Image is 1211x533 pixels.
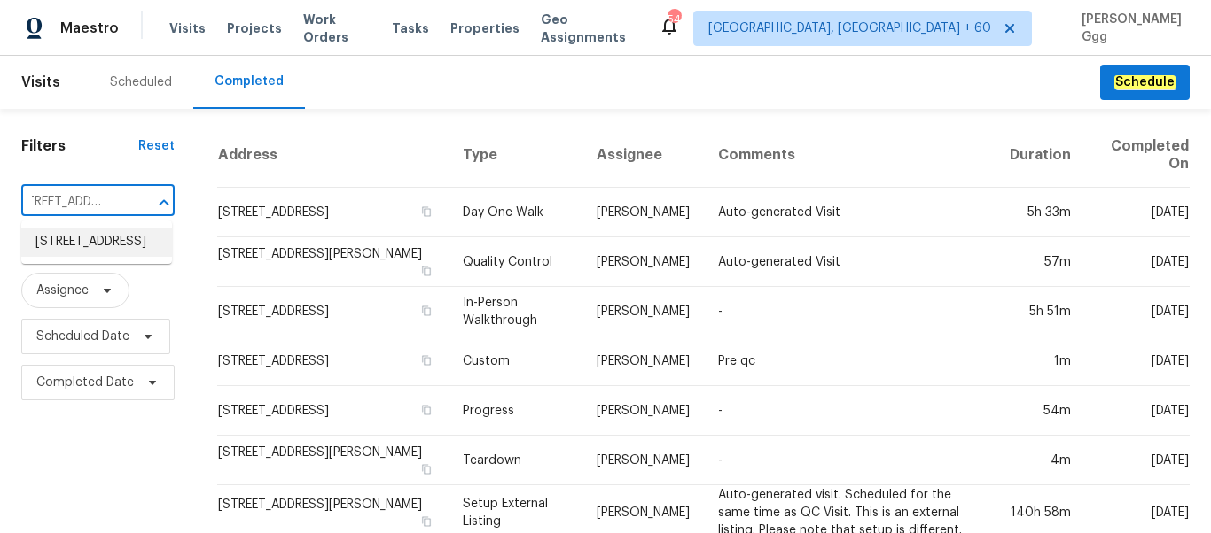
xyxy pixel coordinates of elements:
[541,11,637,46] span: Geo Assignments
[1085,436,1190,485] td: [DATE]
[36,374,134,391] span: Completed Date
[704,386,996,436] td: -
[1085,123,1190,188] th: Completed On
[217,188,449,237] td: [STREET_ADDRESS]
[215,73,284,90] div: Completed
[1085,188,1190,237] td: [DATE]
[217,287,449,336] td: [STREET_ADDRESS]
[1085,237,1190,287] td: [DATE]
[449,287,582,336] td: In-Person Walkthrough
[1085,287,1190,336] td: [DATE]
[449,386,582,436] td: Progress
[708,19,991,37] span: [GEOGRAPHIC_DATA], [GEOGRAPHIC_DATA] + 60
[418,514,434,529] button: Copy Address
[418,461,434,477] button: Copy Address
[1085,336,1190,386] td: [DATE]
[1114,75,1176,89] em: Schedule
[392,22,429,35] span: Tasks
[21,137,138,155] h1: Filters
[996,287,1085,336] td: 5h 51m
[582,287,704,336] td: [PERSON_NAME]
[996,237,1085,287] td: 57m
[668,11,680,28] div: 543
[704,287,996,336] td: -
[217,386,449,436] td: [STREET_ADDRESS]
[704,237,996,287] td: Auto-generated Visit
[21,189,125,216] input: Search for an address...
[449,237,582,287] td: Quality Control
[217,336,449,386] td: [STREET_ADDRESS]
[418,263,434,279] button: Copy Address
[582,336,704,386] td: [PERSON_NAME]
[1085,386,1190,436] td: [DATE]
[996,188,1085,237] td: 5h 33m
[152,190,176,215] button: Close
[1100,65,1190,101] button: Schedule
[217,123,449,188] th: Address
[996,386,1085,436] td: 54m
[582,237,704,287] td: [PERSON_NAME]
[418,204,434,220] button: Copy Address
[704,188,996,237] td: Auto-generated Visit
[217,237,449,287] td: [STREET_ADDRESS][PERSON_NAME]
[582,188,704,237] td: [PERSON_NAME]
[217,436,449,485] td: [STREET_ADDRESS][PERSON_NAME]
[449,188,582,237] td: Day One Walk
[582,386,704,436] td: [PERSON_NAME]
[704,123,996,188] th: Comments
[582,436,704,485] td: [PERSON_NAME]
[449,123,582,188] th: Type
[418,402,434,418] button: Copy Address
[996,336,1085,386] td: 1m
[704,336,996,386] td: Pre qc
[418,303,434,319] button: Copy Address
[450,19,520,37] span: Properties
[36,282,89,299] span: Assignee
[449,436,582,485] td: Teardown
[21,228,172,257] li: [STREET_ADDRESS]
[110,73,172,91] div: Scheduled
[21,63,60,102] span: Visits
[996,123,1085,188] th: Duration
[582,123,704,188] th: Assignee
[449,336,582,386] td: Custom
[418,352,434,368] button: Copy Address
[1074,11,1184,46] span: [PERSON_NAME] Ggg
[227,19,282,37] span: Projects
[169,19,206,37] span: Visits
[996,436,1085,485] td: 4m
[303,11,371,46] span: Work Orders
[704,436,996,485] td: -
[138,137,175,155] div: Reset
[60,19,119,37] span: Maestro
[36,328,129,345] span: Scheduled Date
